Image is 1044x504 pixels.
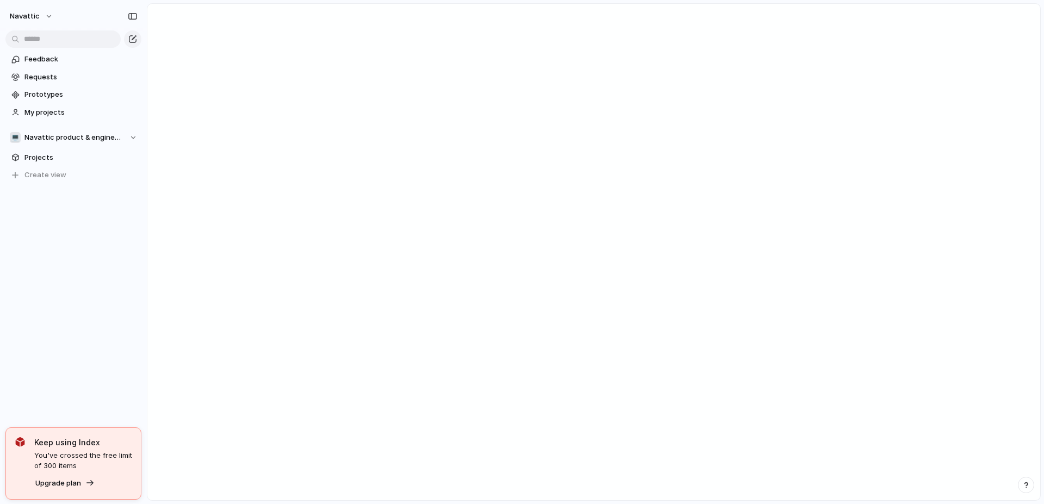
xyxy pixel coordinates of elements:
a: Requests [5,69,141,85]
a: Feedback [5,51,141,67]
span: My projects [24,107,138,118]
a: My projects [5,104,141,121]
span: Requests [24,72,138,83]
span: navattic [10,11,40,22]
span: Create view [24,170,66,181]
div: 💻 [10,132,21,143]
button: navattic [5,8,59,25]
span: Navattic product & engineering [24,132,124,143]
a: Projects [5,150,141,166]
span: You've crossed the free limit of 300 items [34,450,132,471]
span: Feedback [24,54,138,65]
button: Create view [5,167,141,183]
span: Projects [24,152,138,163]
span: Prototypes [24,89,138,100]
button: Upgrade plan [32,476,98,491]
button: 💻Navattic product & engineering [5,129,141,146]
span: Upgrade plan [35,478,81,489]
span: Keep using Index [34,437,132,448]
a: Prototypes [5,86,141,103]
